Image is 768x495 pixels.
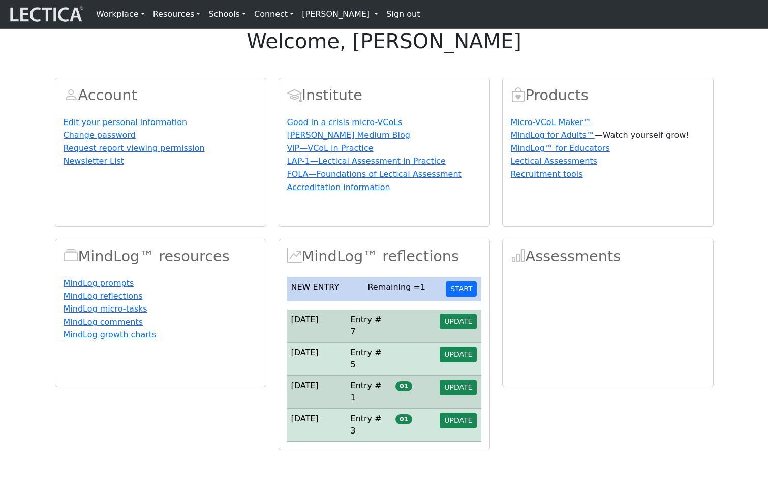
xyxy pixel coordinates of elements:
[440,413,477,428] button: UPDATE
[511,247,705,265] h2: Assessments
[287,247,302,265] span: MindLog
[347,376,392,409] td: Entry # 1
[64,291,143,301] a: MindLog reflections
[8,5,84,24] img: lecticalive
[64,130,136,140] a: Change password
[287,86,481,104] h2: Institute
[440,347,477,362] button: UPDATE
[250,4,298,24] a: Connect
[440,314,477,329] button: UPDATE
[444,350,472,358] span: UPDATE
[444,317,472,325] span: UPDATE
[287,169,462,179] a: FOLA—Foundations of Lectical Assessment
[64,86,258,104] h2: Account
[291,381,319,390] span: [DATE]
[64,143,205,153] a: Request report viewing permission
[444,416,472,424] span: UPDATE
[64,330,157,339] a: MindLog growth charts
[204,4,250,24] a: Schools
[511,86,705,104] h2: Products
[149,4,205,24] a: Resources
[446,281,477,297] button: START
[287,277,364,301] td: NEW ENTRY
[64,247,258,265] h2: MindLog™ resources
[298,4,382,24] a: [PERSON_NAME]
[291,414,319,423] span: [DATE]
[64,304,147,314] a: MindLog micro-tasks
[64,317,143,327] a: MindLog comments
[420,282,425,292] span: 1
[64,156,125,166] a: Newsletter List
[287,156,446,166] a: LAP-1—Lectical Assessment in Practice
[291,315,319,324] span: [DATE]
[511,129,705,141] p: —Watch yourself grow!
[395,381,412,391] span: 01
[511,117,592,127] a: Micro-VCoL Maker™
[347,409,392,442] td: Entry # 3
[287,247,481,265] h2: MindLog™ reflections
[287,143,374,153] a: ViP—VCoL in Practice
[395,414,412,424] span: 01
[287,182,390,192] a: Accreditation information
[347,343,392,376] td: Entry # 5
[511,86,526,104] span: Products
[382,4,424,24] a: Sign out
[287,117,403,127] a: Good in a crisis micro-VCoLs
[511,169,583,179] a: Recruitment tools
[511,156,597,166] a: Lectical Assessments
[287,130,410,140] a: [PERSON_NAME] Medium Blog
[511,247,526,265] span: Assessments
[287,86,302,104] span: Account
[440,380,477,395] button: UPDATE
[64,247,78,265] span: MindLog™ resources
[64,278,134,288] a: MindLog prompts
[347,310,392,343] td: Entry # 7
[444,383,472,391] span: UPDATE
[64,86,78,104] span: Account
[511,130,595,140] a: MindLog for Adults™
[363,277,442,301] td: Remaining =
[511,143,610,153] a: MindLog™ for Educators
[64,117,188,127] a: Edit your personal information
[291,348,319,357] span: [DATE]
[92,4,149,24] a: Workplace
